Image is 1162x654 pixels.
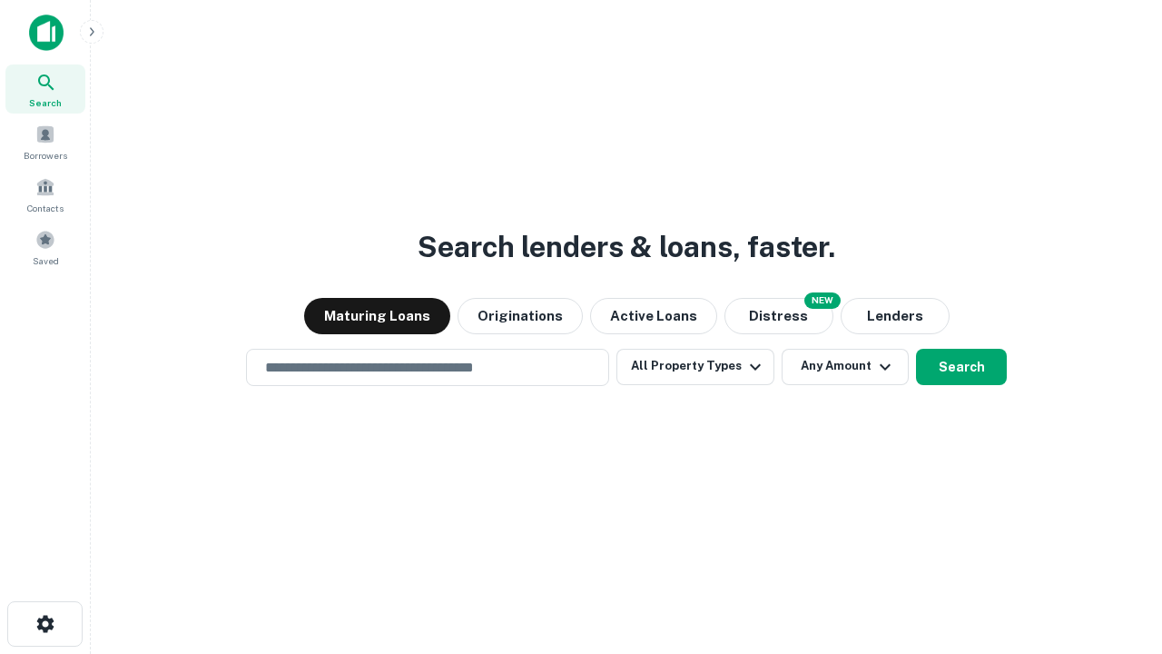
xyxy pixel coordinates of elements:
div: NEW [804,292,841,309]
button: Originations [458,298,583,334]
iframe: Chat Widget [1071,509,1162,596]
button: Lenders [841,298,950,334]
button: Search [916,349,1007,385]
a: Contacts [5,170,85,219]
a: Borrowers [5,117,85,166]
span: Saved [33,253,59,268]
span: Borrowers [24,148,67,163]
span: Search [29,95,62,110]
a: Saved [5,223,85,272]
button: All Property Types [616,349,774,385]
img: capitalize-icon.png [29,15,64,51]
a: Search [5,64,85,114]
button: Any Amount [782,349,909,385]
span: Contacts [27,201,64,215]
button: Active Loans [590,298,717,334]
h3: Search lenders & loans, faster. [418,225,835,269]
button: Search distressed loans with lien and other non-mortgage details. [724,298,833,334]
button: Maturing Loans [304,298,450,334]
